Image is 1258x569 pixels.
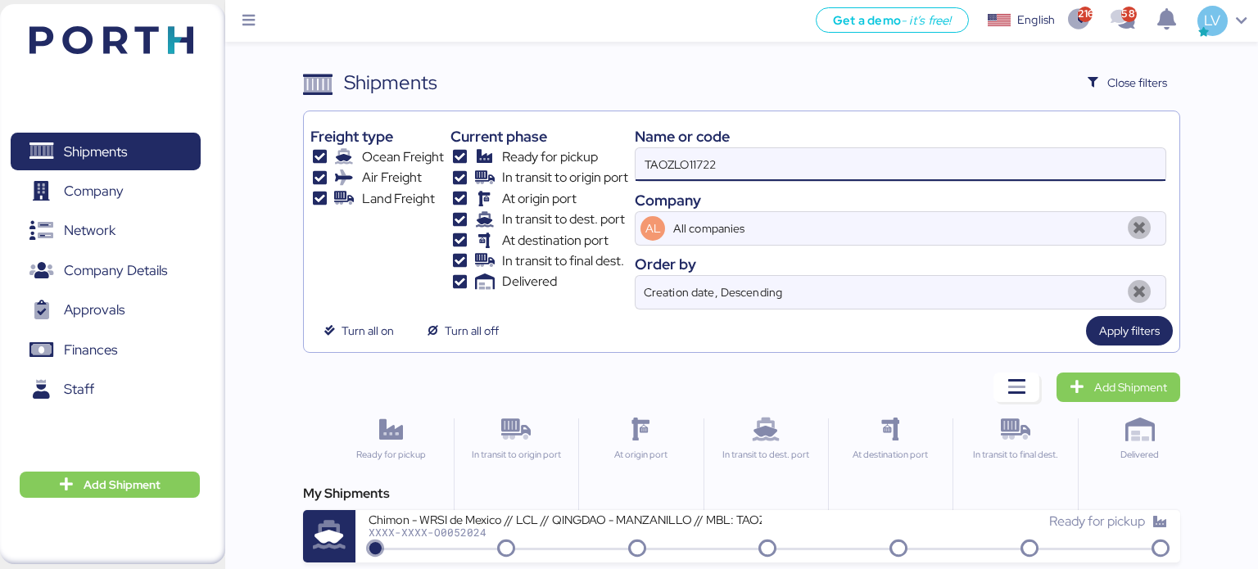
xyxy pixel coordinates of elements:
div: At origin port [586,448,695,462]
button: Apply filters [1086,316,1173,345]
a: Approvals [11,291,201,329]
button: Turn all on [310,316,407,345]
div: Company [635,189,1166,211]
a: Finances [11,332,201,369]
span: At origin port [502,189,577,209]
div: Ready for pickup [336,448,446,462]
input: AL [670,212,1120,245]
span: In transit to final dest. [502,251,624,271]
div: English [1017,11,1055,29]
div: My Shipments [303,484,1181,504]
div: XXXX-XXXX-O0052024 [369,526,762,538]
span: In transit to origin port [502,168,628,187]
span: Approvals [64,298,124,322]
div: In transit to dest. port [711,448,821,462]
div: At destination port [835,448,945,462]
button: Turn all off [414,316,512,345]
div: Name or code [635,125,1166,147]
button: Close filters [1075,68,1181,97]
span: Delivered [502,272,557,291]
span: Turn all off [445,321,499,341]
span: Apply filters [1099,321,1160,341]
span: At destination port [502,231,609,251]
span: Turn all on [342,321,394,341]
span: Ocean Freight [362,147,444,167]
div: Shipments [344,68,437,97]
div: In transit to final dest. [960,448,1070,462]
span: AL [645,219,661,237]
span: Company Details [64,259,167,282]
span: Air Freight [362,168,422,187]
a: Staff [11,371,201,409]
span: Close filters [1107,73,1167,93]
div: Order by [635,253,1166,275]
span: Shipments [64,140,127,164]
div: Delivered [1085,448,1195,462]
a: Add Shipment [1057,373,1180,402]
a: Company Details [11,252,201,290]
a: Company [11,173,201,210]
span: Ready for pickup [1049,513,1145,530]
div: Freight type [310,125,444,147]
span: Add Shipment [1094,377,1167,397]
div: In transit to origin port [461,448,571,462]
button: Add Shipment [20,472,200,498]
span: Staff [64,377,94,401]
span: Add Shipment [84,475,161,494]
div: Current phase [450,125,628,147]
span: In transit to dest. port [502,210,625,229]
span: Network [64,219,115,242]
button: Menu [235,7,263,35]
span: Land Freight [362,189,435,209]
a: Shipments [11,133,201,170]
a: Network [11,212,201,250]
div: Chimon - WRSI de Mexico // LCL // QINGDAO - MANZANILLO // MBL: TAOZLO11722 - HBL: BJSSE2507020 - [369,512,762,526]
span: Company [64,179,124,203]
span: LV [1204,10,1220,31]
span: Ready for pickup [502,147,598,167]
span: Finances [64,338,117,362]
